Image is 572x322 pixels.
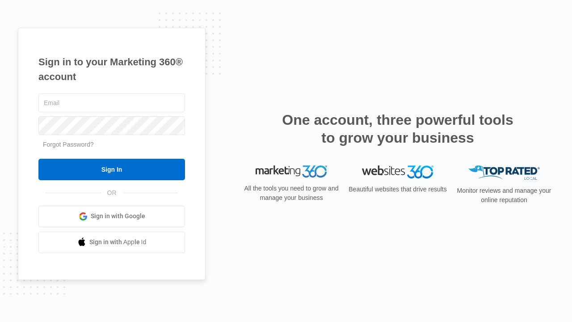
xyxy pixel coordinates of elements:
[241,184,341,203] p: All the tools you need to grow and manage your business
[43,141,94,148] a: Forgot Password?
[38,159,185,180] input: Sign In
[362,165,433,178] img: Websites 360
[38,93,185,112] input: Email
[454,186,554,205] p: Monitor reviews and manage your online reputation
[89,237,147,247] span: Sign in with Apple Id
[256,165,327,178] img: Marketing 360
[348,185,448,194] p: Beautiful websites that drive results
[38,232,185,253] a: Sign in with Apple Id
[101,188,123,198] span: OR
[468,165,540,180] img: Top Rated Local
[38,206,185,227] a: Sign in with Google
[91,212,145,221] span: Sign in with Google
[38,55,185,84] h1: Sign in to your Marketing 360® account
[279,111,516,147] h2: One account, three powerful tools to grow your business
